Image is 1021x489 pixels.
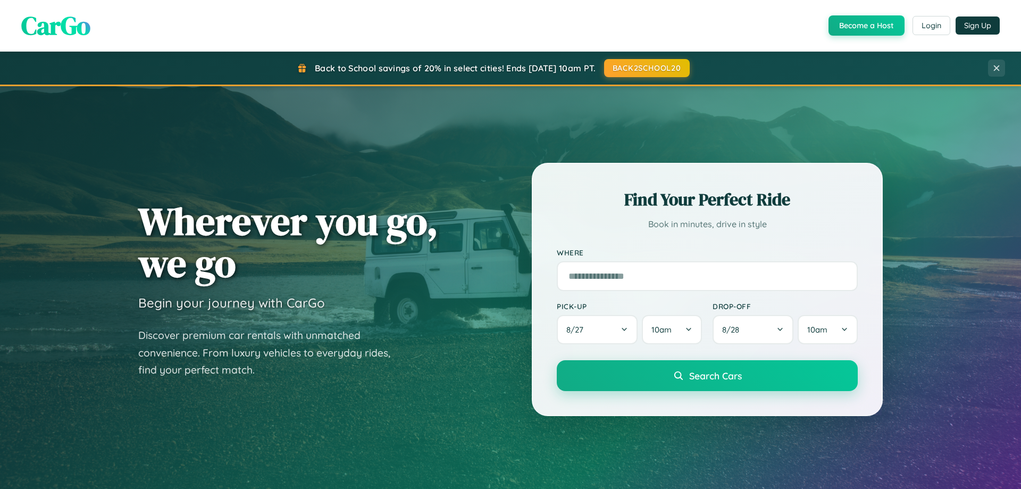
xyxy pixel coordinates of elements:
span: 10am [651,325,672,335]
button: Become a Host [828,15,905,36]
button: Sign Up [956,16,1000,35]
button: 10am [642,315,702,344]
button: 10am [798,315,858,344]
h1: Wherever you go, we go [138,200,438,284]
button: Search Cars [557,360,858,391]
button: 8/27 [557,315,638,344]
button: Login [913,16,950,35]
label: Drop-off [713,302,858,311]
p: Discover premium car rentals with unmatched convenience. From luxury vehicles to everyday rides, ... [138,327,404,379]
h2: Find Your Perfect Ride [557,188,858,211]
p: Book in minutes, drive in style [557,217,858,232]
button: BACK2SCHOOL20 [604,59,690,77]
label: Where [557,248,858,257]
span: 8 / 27 [566,325,589,335]
h3: Begin your journey with CarGo [138,295,325,311]
span: CarGo [21,8,90,43]
span: 10am [807,325,827,335]
span: 8 / 28 [722,325,744,335]
button: 8/28 [713,315,793,344]
span: Search Cars [689,370,742,382]
label: Pick-up [557,302,702,311]
span: Back to School savings of 20% in select cities! Ends [DATE] 10am PT. [315,63,596,73]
